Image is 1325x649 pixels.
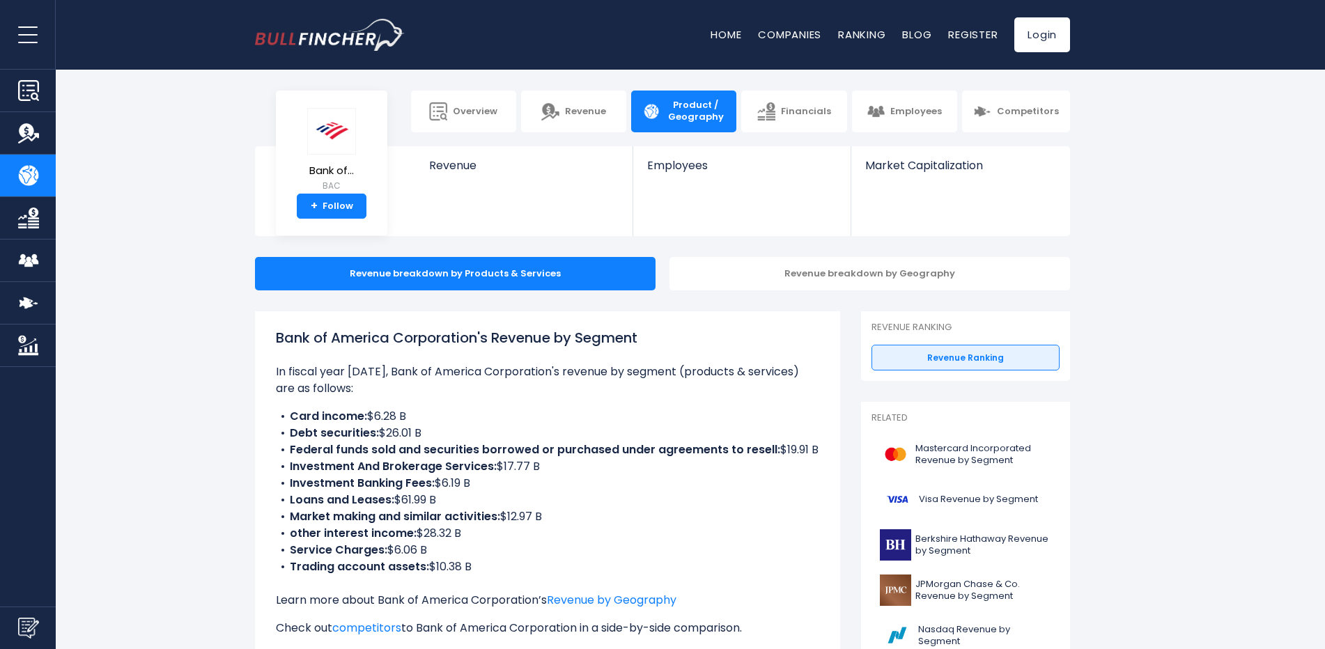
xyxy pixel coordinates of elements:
[290,441,780,458] b: Federal funds sold and securities borrowed or purchased under agreements to resell:
[290,408,367,424] b: Card income:
[851,146,1069,196] a: Market Capitalization
[902,27,931,42] a: Blog
[1014,17,1070,52] a: Login
[838,27,885,42] a: Ranking
[781,106,831,118] span: Financials
[865,159,1055,172] span: Market Capitalization
[758,27,821,42] a: Companies
[919,494,1038,506] span: Visa Revenue by Segment
[741,91,846,132] a: Financials
[276,508,819,525] li: $12.97 B
[852,91,957,132] a: Employees
[880,529,911,561] img: BRK-B logo
[962,91,1070,132] a: Competitors
[290,492,394,508] b: Loans and Leases:
[547,592,676,608] a: Revenue by Geography
[276,475,819,492] li: $6.19 B
[415,146,633,196] a: Revenue
[332,620,401,636] a: competitors
[915,533,1051,557] span: Berkshire Hathaway Revenue by Segment
[871,571,1060,609] a: JPMorgan Chase & Co. Revenue by Segment
[880,439,911,470] img: MA logo
[276,441,819,458] li: $19.91 B
[647,159,836,172] span: Employees
[276,558,819,575] li: $10.38 B
[290,425,379,441] b: Debt securities:
[255,19,405,51] img: bullfincher logo
[880,484,915,515] img: V logo
[276,620,819,636] p: Check out to Bank of America Corporation in a side-by-side comparison.
[871,412,1060,424] p: Related
[711,27,741,42] a: Home
[276,592,819,609] p: Learn more about Bank of America Corporation’s
[290,542,387,558] b: Service Charges:
[633,146,850,196] a: Employees
[276,327,819,348] h1: Bank of America Corporation's Revenue by Segment
[276,525,819,542] li: $28.32 B
[871,526,1060,564] a: Berkshire Hathaway Revenue by Segment
[290,458,497,474] b: Investment And Brokerage Services:
[307,180,356,192] small: BAC
[411,91,516,132] a: Overview
[871,480,1060,519] a: Visa Revenue by Segment
[307,107,357,194] a: Bank of... BAC
[276,492,819,508] li: $61.99 B
[311,200,318,212] strong: +
[276,425,819,441] li: $26.01 B
[915,443,1051,467] span: Mastercard Incorporated Revenue by Segment
[997,106,1059,118] span: Competitors
[276,458,819,475] li: $17.77 B
[255,19,405,51] a: Go to homepage
[915,579,1051,602] span: JPMorgan Chase & Co. Revenue by Segment
[871,435,1060,474] a: Mastercard Incorporated Revenue by Segment
[880,574,911,606] img: JPM logo
[948,27,998,42] a: Register
[276,363,819,397] p: In fiscal year [DATE], Bank of America Corporation's revenue by segment (products & services) are...
[666,100,725,123] span: Product / Geography
[276,408,819,425] li: $6.28 B
[918,624,1051,648] span: Nasdaq Revenue by Segment
[890,106,942,118] span: Employees
[290,525,417,541] b: other interest income:
[871,345,1060,371] a: Revenue Ranking
[429,159,619,172] span: Revenue
[290,508,500,524] b: Market making and similar activities:
[290,475,435,491] b: Investment Banking Fees:
[453,106,497,118] span: Overview
[565,106,606,118] span: Revenue
[297,194,366,219] a: +Follow
[290,558,429,574] b: Trading account assets:
[631,91,736,132] a: Product / Geography
[871,322,1060,334] p: Revenue Ranking
[255,257,656,290] div: Revenue breakdown by Products & Services
[276,542,819,558] li: $6.06 B
[307,165,356,177] span: Bank of...
[521,91,626,132] a: Revenue
[669,257,1070,290] div: Revenue breakdown by Geography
